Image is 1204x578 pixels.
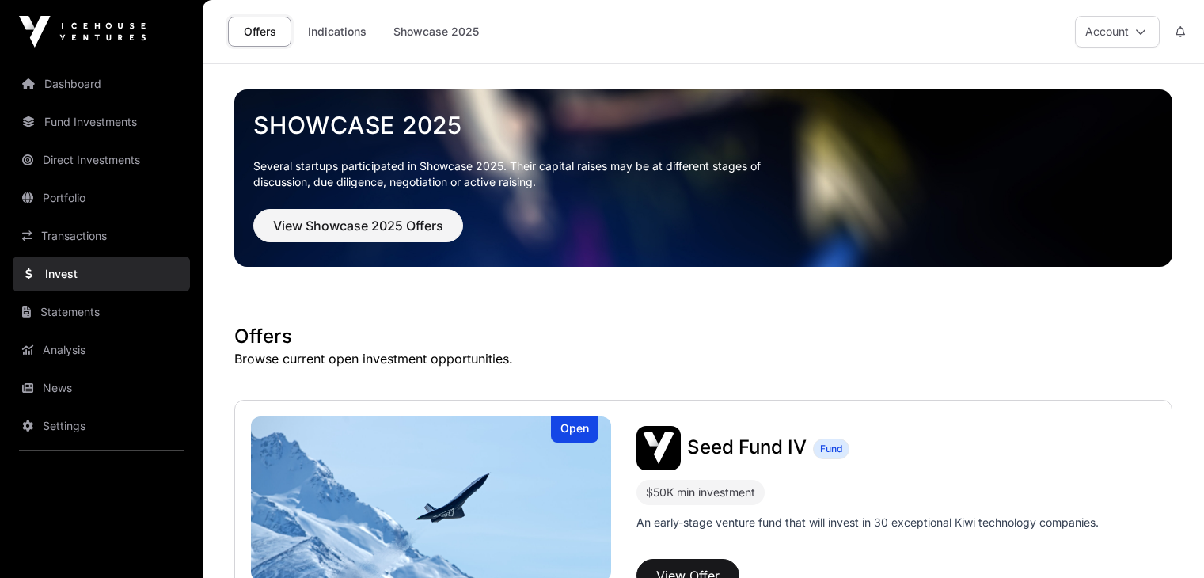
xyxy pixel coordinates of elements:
[228,17,291,47] a: Offers
[13,105,190,139] a: Fund Investments
[383,17,489,47] a: Showcase 2025
[1125,502,1204,578] iframe: Chat Widget
[1075,16,1160,48] button: Account
[687,438,807,458] a: Seed Fund IV
[687,435,807,458] span: Seed Fund IV
[13,67,190,101] a: Dashboard
[273,216,443,235] span: View Showcase 2025 Offers
[253,158,785,190] p: Several startups participated in Showcase 2025. Their capital raises may be at different stages o...
[13,295,190,329] a: Statements
[234,89,1172,267] img: Showcase 2025
[820,443,842,455] span: Fund
[19,16,146,48] img: Icehouse Ventures Logo
[636,515,1099,530] p: An early-stage venture fund that will invest in 30 exceptional Kiwi technology companies.
[234,324,1172,349] h1: Offers
[13,143,190,177] a: Direct Investments
[13,371,190,405] a: News
[13,257,190,291] a: Invest
[646,483,755,502] div: $50K min investment
[13,333,190,367] a: Analysis
[253,111,1153,139] a: Showcase 2025
[13,409,190,443] a: Settings
[298,17,377,47] a: Indications
[234,349,1172,368] p: Browse current open investment opportunities.
[253,209,463,242] button: View Showcase 2025 Offers
[13,219,190,253] a: Transactions
[636,480,765,505] div: $50K min investment
[253,225,463,241] a: View Showcase 2025 Offers
[636,426,681,470] img: Seed Fund IV
[551,416,598,443] div: Open
[13,181,190,215] a: Portfolio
